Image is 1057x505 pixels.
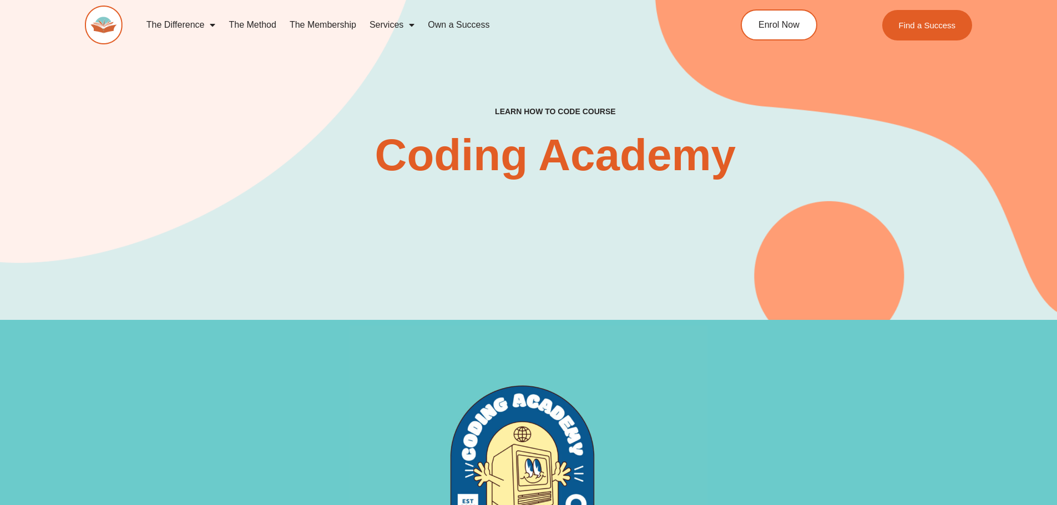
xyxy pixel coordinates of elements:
a: Own a Success [421,12,496,38]
span: Find a Success [899,21,956,29]
a: Enrol Now [741,9,817,40]
a: Find a Success [882,10,973,40]
h2: Learn How To Code Course [495,106,616,116]
h2: Coding Academy [375,133,736,177]
span: Enrol Now [758,21,800,29]
nav: Menu [140,12,690,38]
a: Services [363,12,421,38]
a: The Difference [140,12,222,38]
a: The Membership [283,12,363,38]
a: The Method [222,12,282,38]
